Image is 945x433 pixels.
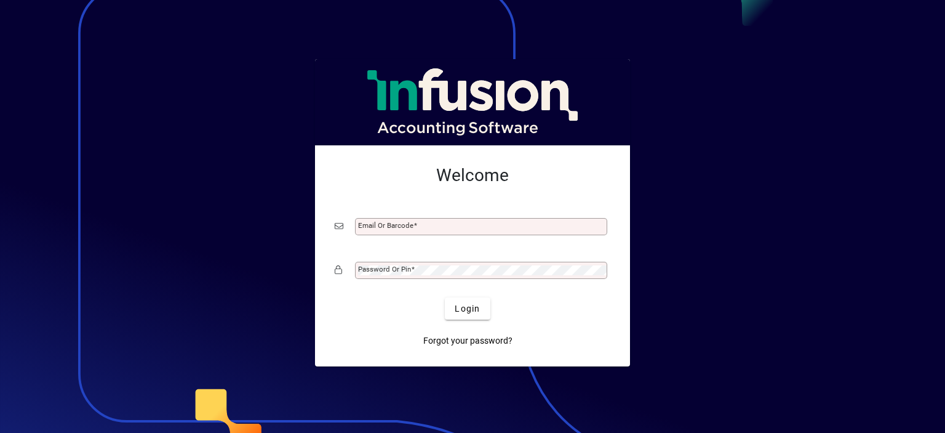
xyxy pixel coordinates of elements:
[445,297,490,320] button: Login
[358,221,413,230] mat-label: Email or Barcode
[455,302,480,315] span: Login
[358,265,411,273] mat-label: Password or Pin
[335,165,610,186] h2: Welcome
[418,330,517,352] a: Forgot your password?
[423,334,512,347] span: Forgot your password?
